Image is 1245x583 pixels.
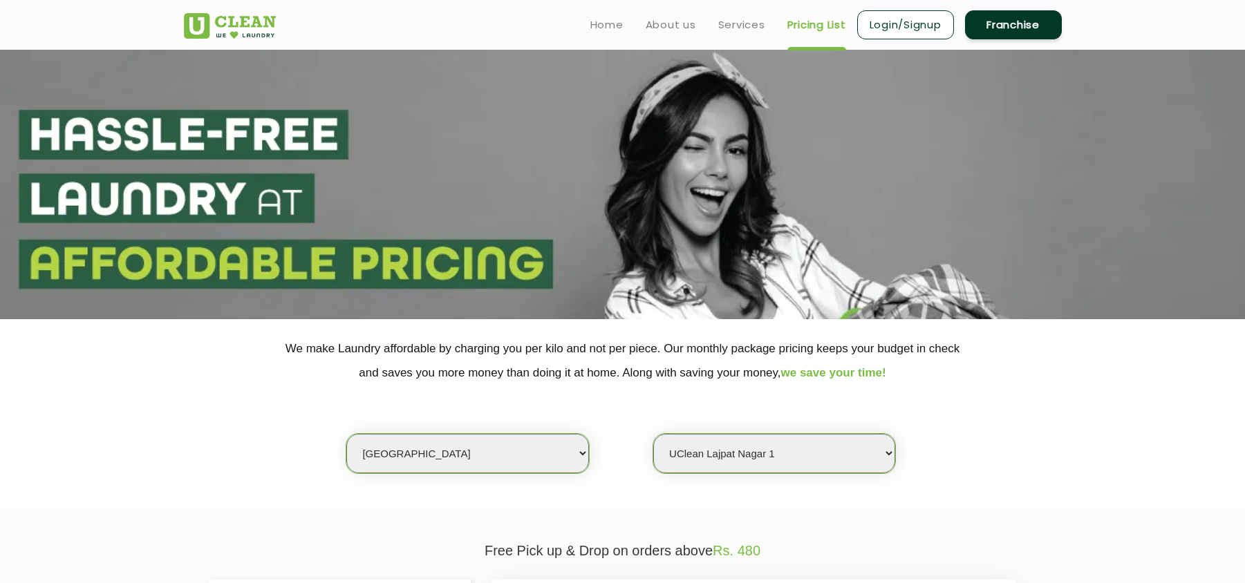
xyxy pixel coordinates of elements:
a: Home [590,17,624,33]
a: Franchise [965,10,1062,39]
a: Services [718,17,765,33]
span: Rs. 480 [713,543,760,558]
span: we save your time! [781,366,886,379]
a: Pricing List [787,17,846,33]
a: Login/Signup [857,10,954,39]
p: Free Pick up & Drop on orders above [184,543,1062,559]
a: About us [646,17,696,33]
img: UClean Laundry and Dry Cleaning [184,13,276,39]
p: We make Laundry affordable by charging you per kilo and not per piece. Our monthly package pricin... [184,336,1062,385]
